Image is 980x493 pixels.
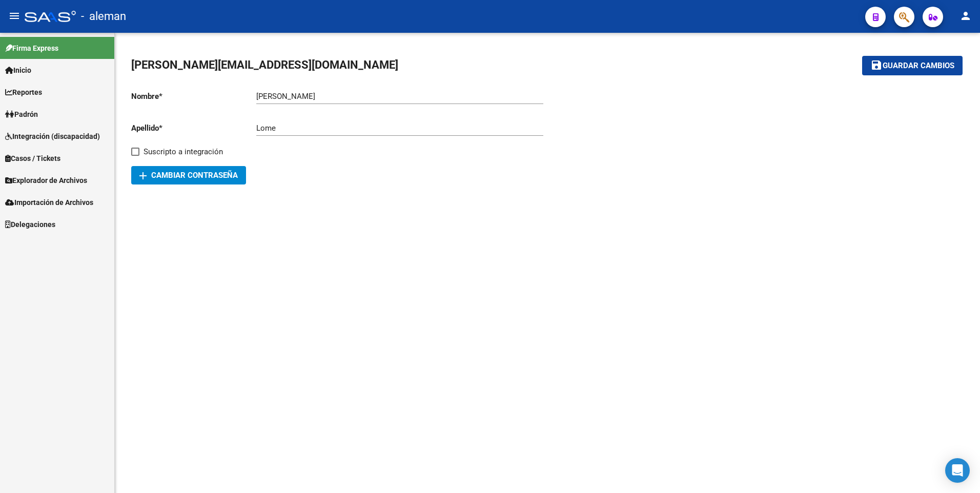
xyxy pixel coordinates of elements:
span: Inicio [5,65,31,76]
button: Cambiar Contraseña [131,166,246,184]
span: Padrón [5,109,38,120]
span: - aleman [81,5,126,28]
span: Suscripto a integración [144,146,223,158]
p: Nombre [131,91,256,102]
span: Delegaciones [5,219,55,230]
mat-icon: add [137,170,149,182]
span: Importación de Archivos [5,197,93,208]
span: Reportes [5,87,42,98]
span: Integración (discapacidad) [5,131,100,142]
span: Cambiar Contraseña [139,171,238,180]
mat-icon: menu [8,10,21,22]
mat-icon: save [870,59,883,71]
div: Open Intercom Messenger [945,458,970,483]
p: Apellido [131,122,256,134]
button: Guardar cambios [862,56,963,75]
span: Firma Express [5,43,58,54]
mat-icon: person [959,10,972,22]
span: Guardar cambios [883,61,954,71]
span: Casos / Tickets [5,153,60,164]
span: Explorador de Archivos [5,175,87,186]
span: [PERSON_NAME][EMAIL_ADDRESS][DOMAIN_NAME] [131,58,398,71]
